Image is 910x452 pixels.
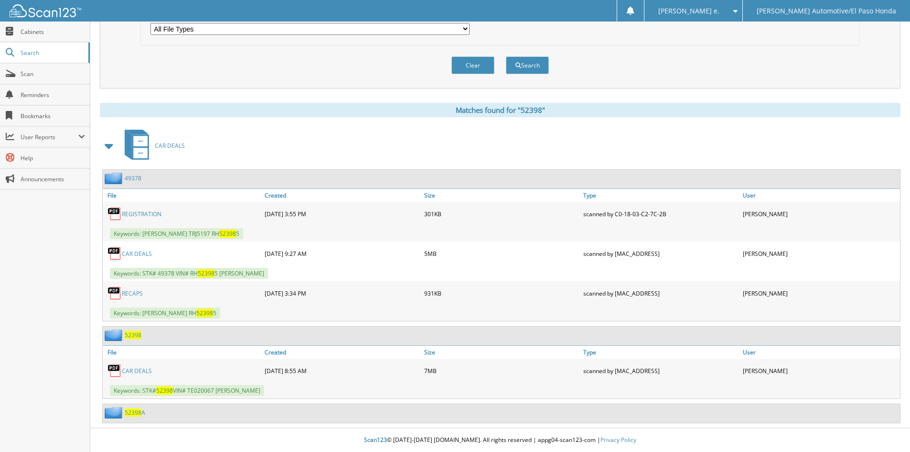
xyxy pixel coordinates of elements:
[119,127,185,165] a: CAR DEALS
[422,361,581,380] div: 7MB
[156,386,173,395] span: 52398
[107,364,122,378] img: PDF.png
[21,28,85,36] span: Cabinets
[21,112,85,120] span: Bookmarks
[451,56,494,74] button: Clear
[581,204,740,223] div: scanned by C0-18-03-C2-7C-2B
[506,56,549,74] button: Search
[219,230,236,238] span: 52398
[105,172,125,184] img: folder2.png
[21,70,85,78] span: Scan
[262,361,422,380] div: [DATE] 8:55 AM
[740,204,900,223] div: [PERSON_NAME]
[90,429,910,452] div: © [DATE]-[DATE] [DOMAIN_NAME]. All rights reserved | appg04-scan123-com |
[262,284,422,303] div: [DATE] 3:34 PM
[422,346,581,359] a: Size
[262,346,422,359] a: Created
[581,189,740,202] a: Type
[10,4,81,17] img: scan123-logo-white.svg
[198,269,214,277] span: 52398
[21,175,85,183] span: Announcements
[107,207,122,221] img: PDF.png
[125,174,141,182] a: 49378
[122,367,152,375] a: CAR DEALS
[262,189,422,202] a: Created
[757,8,896,14] span: [PERSON_NAME] Automotive/El Paso Honda
[110,385,264,396] span: Keywords: STK# VIN# TE020067 [PERSON_NAME]
[21,91,85,99] span: Reminders
[122,250,152,258] a: CAR DEALS
[422,204,581,223] div: 301KB
[364,436,387,444] span: Scan123
[103,189,262,202] a: File
[155,142,185,150] span: CAR DEALS
[196,309,213,317] span: 52398
[125,408,145,417] a: 52398A
[21,49,84,57] span: Search
[262,204,422,223] div: [DATE] 3:55 PM
[581,244,740,263] div: scanned by [MAC_ADDRESS]
[105,329,125,341] img: folder2.png
[740,284,900,303] div: [PERSON_NAME]
[103,346,262,359] a: File
[740,346,900,359] a: User
[262,244,422,263] div: [DATE] 9:27 AM
[122,210,161,218] a: REGISTRATION
[581,346,740,359] a: Type
[21,154,85,162] span: Help
[422,284,581,303] div: 931KB
[105,407,125,419] img: folder2.png
[125,331,141,339] a: 52398
[110,268,268,279] span: Keywords: STK# 49378 VIN# RH 5 [PERSON_NAME]
[658,8,719,14] span: [PERSON_NAME] e.
[740,189,900,202] a: User
[107,246,122,261] img: PDF.png
[740,361,900,380] div: [PERSON_NAME]
[125,408,141,417] span: 52398
[100,103,900,117] div: Matches found for "52398"
[110,228,243,239] span: Keywords: [PERSON_NAME] TRJ5197 RH 5
[600,436,636,444] a: Privacy Policy
[122,289,143,298] a: RECAPS
[862,406,910,452] iframe: Chat Widget
[110,308,220,319] span: Keywords: [PERSON_NAME] RH 5
[107,286,122,300] img: PDF.png
[21,133,78,141] span: User Reports
[581,284,740,303] div: scanned by [MAC_ADDRESS]
[422,244,581,263] div: 5MB
[740,244,900,263] div: [PERSON_NAME]
[581,361,740,380] div: scanned by [MAC_ADDRESS]
[422,189,581,202] a: Size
